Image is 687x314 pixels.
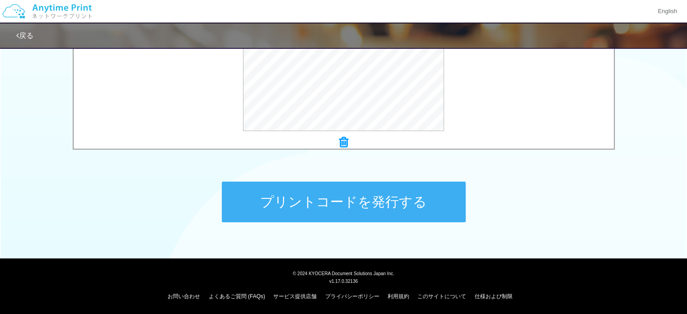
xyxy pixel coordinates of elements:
span: v1.17.0.32136 [329,278,358,284]
a: このサイトについて [417,293,466,300]
a: 仕様および制限 [475,293,513,300]
a: お問い合わせ [168,293,200,300]
button: プリントコードを発行する [222,182,466,222]
a: 利用規約 [388,293,409,300]
a: プライバシーポリシー [325,293,379,300]
a: サービス提供店舗 [273,293,317,300]
a: 戻る [16,32,33,39]
span: © 2024 KYOCERA Document Solutions Japan Inc. [293,270,394,276]
a: よくあるご質問 (FAQs) [209,293,265,300]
